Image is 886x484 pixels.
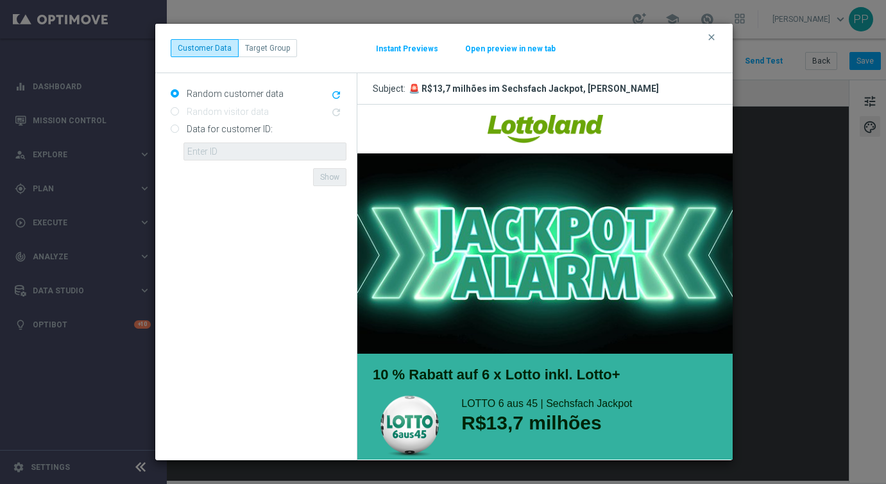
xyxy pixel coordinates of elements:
[409,83,659,94] div: 🚨 R$13,7 milhões im Sechsfach Jackpot, [PERSON_NAME]
[464,44,556,54] button: Open preview in new tab
[15,262,360,279] p: 10 % Rabatt auf 6 x Lotto inkl. Lotto+
[313,168,346,186] button: Show
[171,39,239,57] button: Customer Data
[238,39,297,57] button: Target Group
[104,293,275,304] span: LOTTO 6 aus 45 | Sechsfach Jackpot
[330,89,342,101] i: refresh
[19,286,86,354] img: LOTTO 6 aus 45
[375,44,439,54] button: Instant Previews
[183,143,346,160] input: Enter ID
[130,10,246,39] img: Lottoland
[706,31,720,43] button: clear
[183,106,269,117] label: Random visitor data
[183,88,284,99] label: Random customer data
[104,307,375,330] p: R$13,7 milhões
[706,32,717,42] i: clear
[183,123,273,135] label: Data for customer ID:
[171,39,297,57] div: ...
[373,83,409,94] span: Subject:
[329,88,346,103] button: refresh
